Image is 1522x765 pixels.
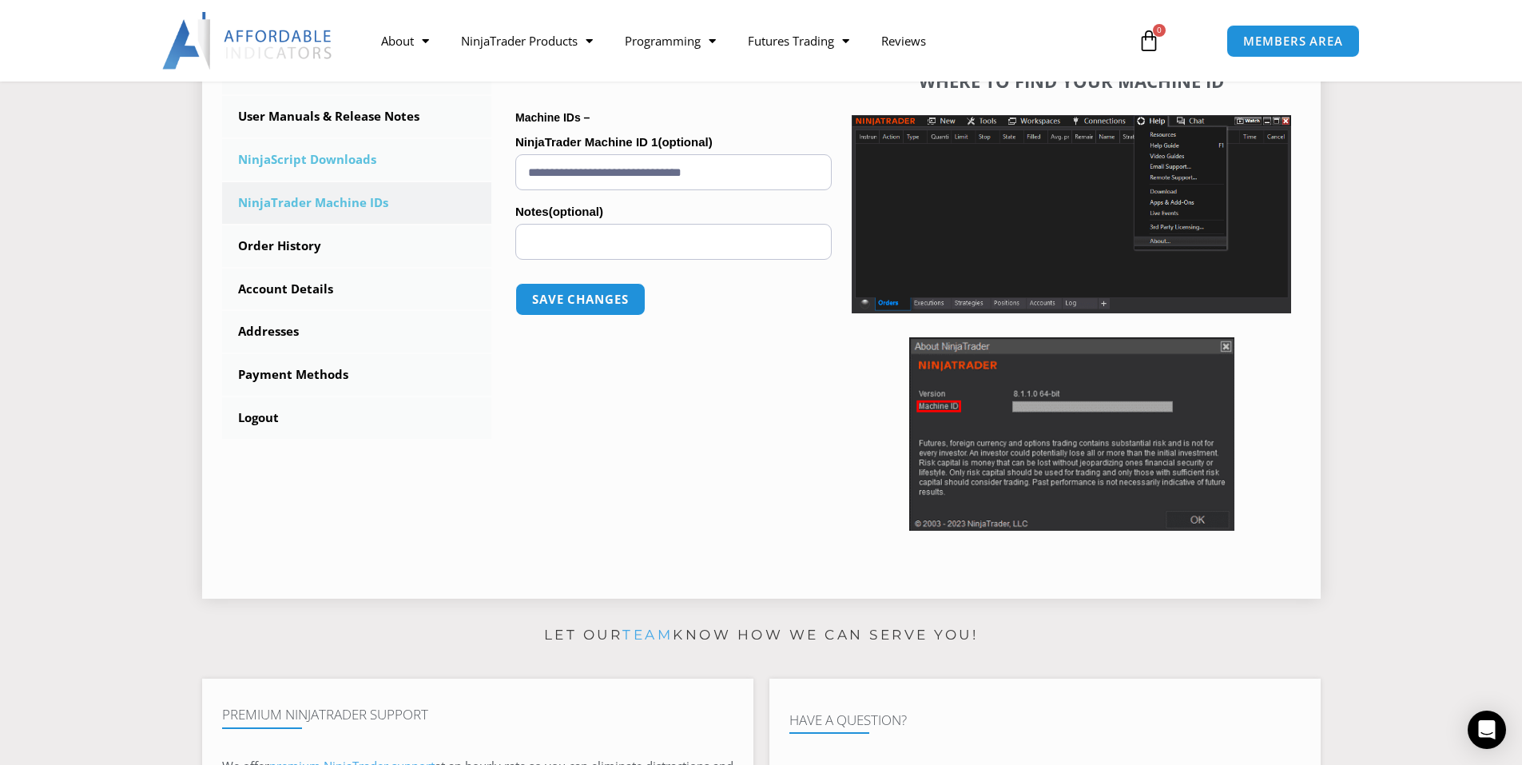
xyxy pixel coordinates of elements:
[609,22,732,59] a: Programming
[162,12,334,70] img: LogoAI | Affordable Indicators – NinjaTrader
[732,22,865,59] a: Futures Trading
[222,182,492,224] a: NinjaTrader Machine IDs
[789,712,1301,728] h4: Have A Question?
[222,354,492,396] a: Payment Methods
[1243,35,1343,47] span: MEMBERS AREA
[515,200,832,224] label: Notes
[1114,18,1184,64] a: 0
[445,22,609,59] a: NinjaTrader Products
[365,22,445,59] a: About
[852,115,1291,313] img: Screenshot 2025-01-17 1155544 | Affordable Indicators – NinjaTrader
[222,96,492,137] a: User Manuals & Release Notes
[1153,24,1166,37] span: 0
[202,623,1321,648] p: Let our know how we can serve you!
[658,135,712,149] span: (optional)
[515,111,590,124] strong: Machine IDs –
[222,139,492,181] a: NinjaScript Downloads
[365,22,1119,59] nav: Menu
[909,337,1234,531] img: Screenshot 2025-01-17 114931 | Affordable Indicators – NinjaTrader
[549,205,603,218] span: (optional)
[1226,25,1360,58] a: MEMBERS AREA
[852,70,1291,91] h4: Where to find your Machine ID
[515,283,646,316] button: Save changes
[222,311,492,353] a: Addresses
[222,53,492,439] nav: Account pages
[222,397,492,439] a: Logout
[515,130,832,154] label: NinjaTrader Machine ID 1
[222,269,492,310] a: Account Details
[622,627,673,643] a: team
[515,62,832,83] h4: Machine ID Licensing
[865,22,942,59] a: Reviews
[222,225,492,267] a: Order History
[1468,711,1506,749] div: Open Intercom Messenger
[222,707,733,723] h4: Premium NinjaTrader Support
